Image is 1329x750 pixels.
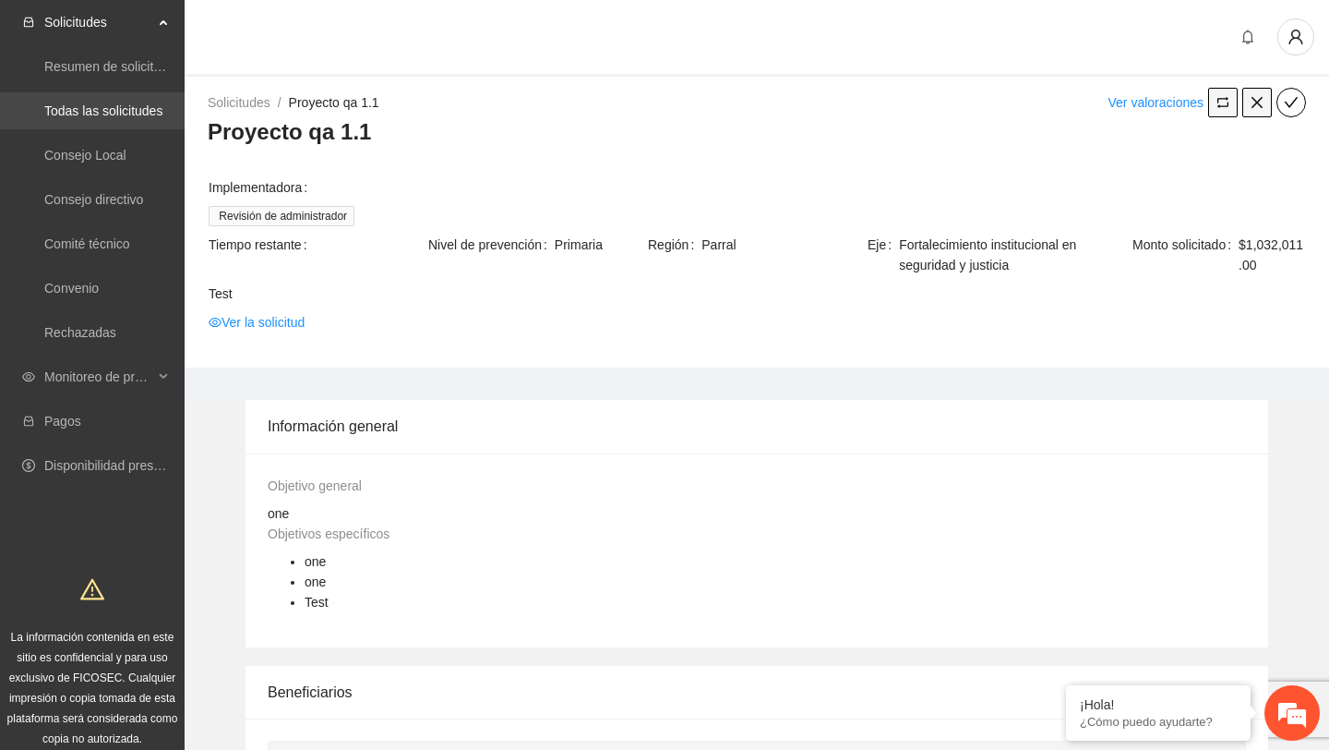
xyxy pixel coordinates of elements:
div: ¡Hola! [1080,697,1237,712]
a: Proyecto qa 1.1 [289,95,379,110]
span: Objetivos específicos [268,526,389,541]
a: Convenio [44,281,99,296]
span: $1,032,011.00 [1239,235,1305,275]
p: ¿Cómo puedo ayudarte? [1080,715,1237,729]
button: bell [1233,22,1263,52]
span: eye [209,316,221,329]
span: Primaria [555,235,646,255]
span: warning [80,577,104,601]
a: Solicitudes [208,95,270,110]
span: Objetivo general [268,478,362,493]
span: Implementadora [209,177,315,198]
span: Revisión de administrador [209,206,354,226]
span: eye [22,370,35,383]
span: Test [209,284,1305,304]
span: one [268,506,289,521]
div: Información general [268,400,1246,453]
span: Eje [868,235,899,275]
span: Solicitudes [44,4,153,41]
span: inbox [22,16,35,29]
h3: Proyecto qa 1.1 [208,117,1306,147]
span: bell [1234,30,1262,44]
button: user [1277,18,1314,55]
span: Parral [701,235,866,255]
a: Rechazadas [44,325,116,340]
div: Beneficiarios [268,666,1246,719]
div: Minimizar ventana de chat en vivo [303,9,347,54]
span: Test [305,595,329,610]
a: Resumen de solicitudes por aprobar [44,59,252,74]
span: user [1278,29,1313,45]
span: Tiempo restante [209,235,315,255]
div: Chatee con nosotros ahora [96,94,310,118]
span: Región [648,235,701,255]
span: one [305,575,326,589]
span: / [278,95,281,110]
span: Nivel de prevención [428,235,555,255]
a: Consejo Local [44,148,126,163]
a: Pagos [44,414,81,429]
span: Fortalecimiento institucional en seguridad y justicia [899,235,1085,275]
a: Todas las solicitudes [44,103,162,118]
span: Estamos en línea. [107,247,255,433]
a: Consejo directivo [44,192,143,207]
a: eyeVer la solicitud [209,312,305,333]
button: check [1276,88,1306,117]
textarea: Escriba su mensaje y pulse “Intro” [9,504,352,569]
span: one [305,554,326,569]
span: Monto solicitado [1132,235,1239,275]
span: La información contenida en este sitio es confidencial y para uso exclusivo de FICOSEC. Cualquier... [7,631,178,745]
a: Ver valoraciones [1107,95,1203,110]
span: Monitoreo de proyectos [44,358,153,395]
a: Disponibilidad presupuestal [44,458,202,473]
a: Comité técnico [44,236,130,251]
